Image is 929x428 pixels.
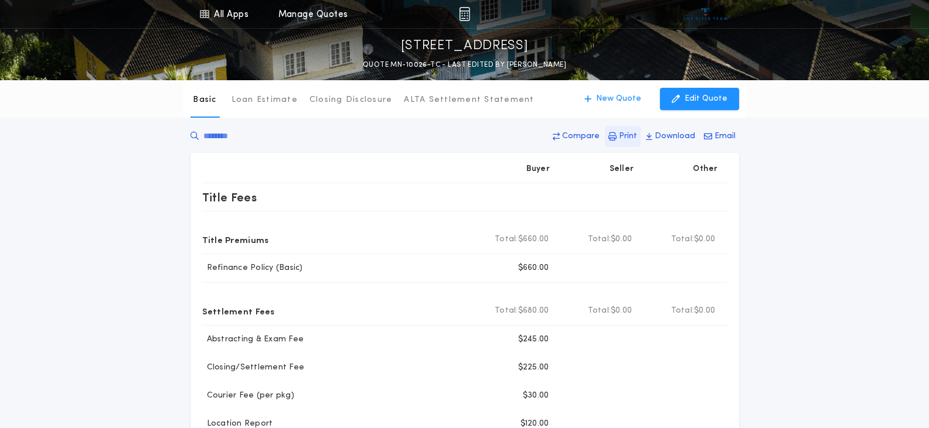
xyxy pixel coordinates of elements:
[523,390,549,402] p: $30.00
[518,262,549,274] p: $660.00
[694,305,715,317] span: $0.00
[401,37,529,56] p: [STREET_ADDRESS]
[685,93,727,105] p: Edit Quote
[596,93,641,105] p: New Quote
[202,230,269,249] p: Title Premiums
[202,362,305,374] p: Closing/Settlement Fee
[660,88,739,110] button: Edit Quote
[619,131,637,142] p: Print
[202,262,303,274] p: Refinance Policy (Basic)
[232,94,298,106] p: Loan Estimate
[518,305,549,317] span: $680.00
[605,126,641,147] button: Print
[693,163,717,175] p: Other
[363,59,566,71] p: QUOTE MN-10026-TC - LAST EDITED BY [PERSON_NAME]
[655,131,695,142] p: Download
[611,305,632,317] span: $0.00
[694,234,715,245] span: $0.00
[518,234,549,245] span: $660.00
[495,234,518,245] b: Total:
[671,234,695,245] b: Total:
[588,234,611,245] b: Total:
[202,188,257,207] p: Title Fees
[518,362,549,374] p: $225.00
[610,163,634,175] p: Seller
[495,305,518,317] b: Total:
[714,131,736,142] p: Email
[588,305,611,317] b: Total:
[459,7,470,21] img: img
[193,94,216,106] p: Basic
[202,390,294,402] p: Courier Fee (per pkg)
[549,126,603,147] button: Compare
[518,334,549,345] p: $245.00
[700,126,739,147] button: Email
[202,334,304,345] p: Abstracting & Exam Fee
[404,94,534,106] p: ALTA Settlement Statement
[202,302,275,320] p: Settlement Fees
[573,88,653,110] button: New Quote
[526,163,550,175] p: Buyer
[683,8,727,20] img: vs-icon
[671,305,695,317] b: Total:
[642,126,699,147] button: Download
[611,234,632,245] span: $0.00
[562,131,600,142] p: Compare
[309,94,393,106] p: Closing Disclosure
